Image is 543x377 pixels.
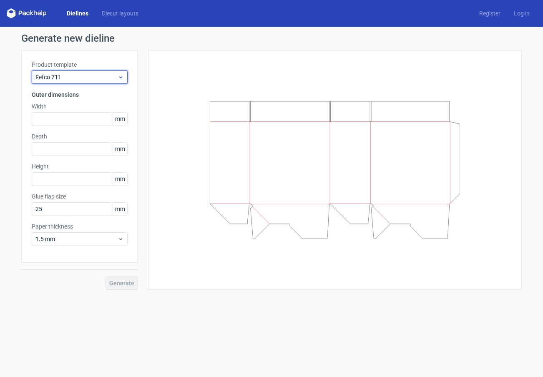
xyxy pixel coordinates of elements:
a: Dielines [60,9,95,18]
a: Diecut layouts [95,9,145,18]
span: mm [113,113,127,125]
label: Paper thickness [32,222,128,231]
label: Depth [32,132,128,141]
label: Product template [32,60,128,69]
label: Width [32,102,128,111]
span: Fefco 711 [35,73,118,81]
a: Log in [507,9,536,18]
span: mm [113,203,127,215]
span: mm [113,143,127,155]
label: Height [32,162,128,171]
a: Register [473,9,507,18]
h1: Generate new dieline [21,33,522,43]
h3: Outer dimensions [32,90,128,99]
span: 1.5 mm [35,235,118,243]
label: Glue flap size [32,192,128,201]
span: mm [113,173,127,185]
